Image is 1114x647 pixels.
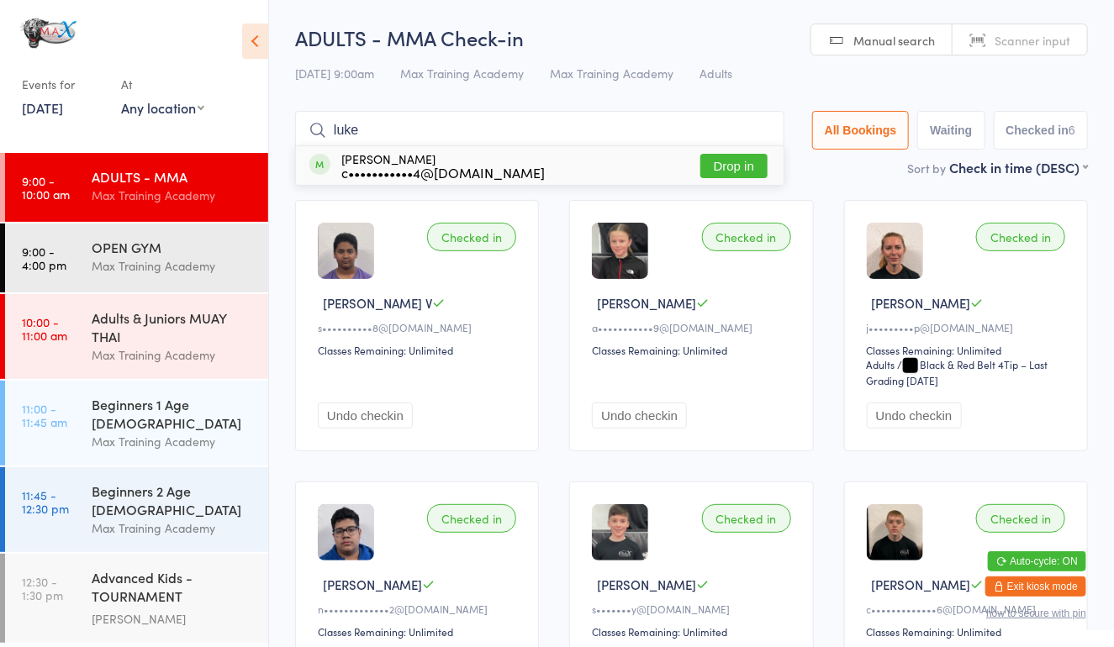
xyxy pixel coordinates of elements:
[22,98,63,117] a: [DATE]
[872,294,971,312] span: [PERSON_NAME]
[700,154,768,178] button: Drop in
[592,320,795,334] div: a•••••••••••9@[DOMAIN_NAME]
[949,158,1088,176] div: Check in time (DESC)
[121,98,204,117] div: Any location
[597,294,696,312] span: [PERSON_NAME]
[872,576,971,593] span: [PERSON_NAME]
[867,357,895,371] div: Adults
[853,32,935,49] span: Manual search
[995,32,1070,49] span: Scanner input
[597,576,696,593] span: [PERSON_NAME]
[427,504,516,533] div: Checked in
[323,576,422,593] span: [PERSON_NAME]
[917,111,985,150] button: Waiting
[92,256,254,276] div: Max Training Academy
[295,111,784,150] input: Search
[985,576,1086,597] button: Exit kiosk mode
[17,13,80,54] img: MAX Training Academy Ltd
[976,223,1065,251] div: Checked in
[592,402,687,429] button: Undo checkin
[318,343,521,357] div: Classes Remaining: Unlimited
[867,357,1048,387] span: / Black & Red Belt 4Tip – Last Grading [DATE]
[812,111,910,150] button: All Bookings
[550,65,673,82] span: Max Training Academy
[92,308,254,345] div: Adults & Juniors MUAY THAI
[92,568,254,609] div: Advanced Kids - TOURNAMENT PREPARATION
[702,504,791,533] div: Checked in
[5,153,268,222] a: 9:00 -10:00 amADULTS - MMAMax Training Academy
[986,608,1086,619] button: how to secure with pin
[5,467,268,552] a: 11:45 -12:30 pmBeginners 2 Age [DEMOGRAPHIC_DATA]Max Training Academy
[5,224,268,292] a: 9:00 -4:00 pmOPEN GYMMax Training Academy
[5,294,268,379] a: 10:00 -11:00 amAdults & Juniors MUAY THAIMax Training Academy
[867,402,962,429] button: Undo checkin
[976,504,1065,533] div: Checked in
[700,65,732,82] span: Adults
[867,504,923,560] img: image1724354062.png
[592,504,648,560] img: image1710200587.png
[92,609,254,629] div: [PERSON_NAME]
[92,481,254,518] div: Beginners 2 Age [DEMOGRAPHIC_DATA]
[907,160,946,176] label: Sort by
[592,624,795,639] div: Classes Remaining: Unlimited
[22,315,67,342] time: 10:00 - 11:00 am
[92,345,254,365] div: Max Training Academy
[341,166,545,179] div: c•••••••••••4@[DOMAIN_NAME]
[592,343,795,357] div: Classes Remaining: Unlimited
[22,174,70,201] time: 9:00 - 10:00 am
[702,223,791,251] div: Checked in
[22,575,63,602] time: 12:30 - 1:30 pm
[592,602,795,616] div: s•••••••y@[DOMAIN_NAME]
[592,223,648,279] img: image1710200412.png
[121,71,204,98] div: At
[5,554,268,643] a: 12:30 -1:30 pmAdvanced Kids - TOURNAMENT PREPARATION[PERSON_NAME]
[867,602,1070,616] div: c•••••••••••••6@[DOMAIN_NAME]
[318,402,413,429] button: Undo checkin
[994,111,1089,150] button: Checked in6
[295,65,374,82] span: [DATE] 9:00am
[92,167,254,186] div: ADULTS - MMA
[318,320,521,334] div: s••••••••••8@[DOMAIN_NAME]
[92,186,254,205] div: Max Training Academy
[427,223,516,251] div: Checked in
[22,71,104,98] div: Events for
[295,24,1088,51] h2: ADULTS - MMA Check-in
[92,432,254,451] div: Max Training Academy
[867,223,923,279] img: image1723745705.png
[5,381,268,466] a: 11:00 -11:45 amBeginners 1 Age [DEMOGRAPHIC_DATA]Max Training Academy
[867,624,1070,639] div: Classes Remaining: Unlimited
[988,551,1086,571] button: Auto-cycle: ON
[318,602,521,616] div: n•••••••••••••2@[DOMAIN_NAME]
[22,402,67,429] time: 11:00 - 11:45 am
[318,624,521,639] div: Classes Remaining: Unlimited
[22,245,66,271] time: 9:00 - 4:00 pm
[318,223,374,279] img: image1753026854.png
[318,504,374,560] img: image1745662057.png
[92,395,254,432] div: Beginners 1 Age [DEMOGRAPHIC_DATA]
[92,238,254,256] div: OPEN GYM
[92,518,254,538] div: Max Training Academy
[400,65,524,82] span: Max Training Academy
[341,152,545,179] div: [PERSON_NAME]
[1069,124,1075,137] div: 6
[323,294,432,312] span: [PERSON_NAME] V
[22,488,69,515] time: 11:45 - 12:30 pm
[867,320,1070,334] div: j•••••••••p@[DOMAIN_NAME]
[867,343,1070,357] div: Classes Remaining: Unlimited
